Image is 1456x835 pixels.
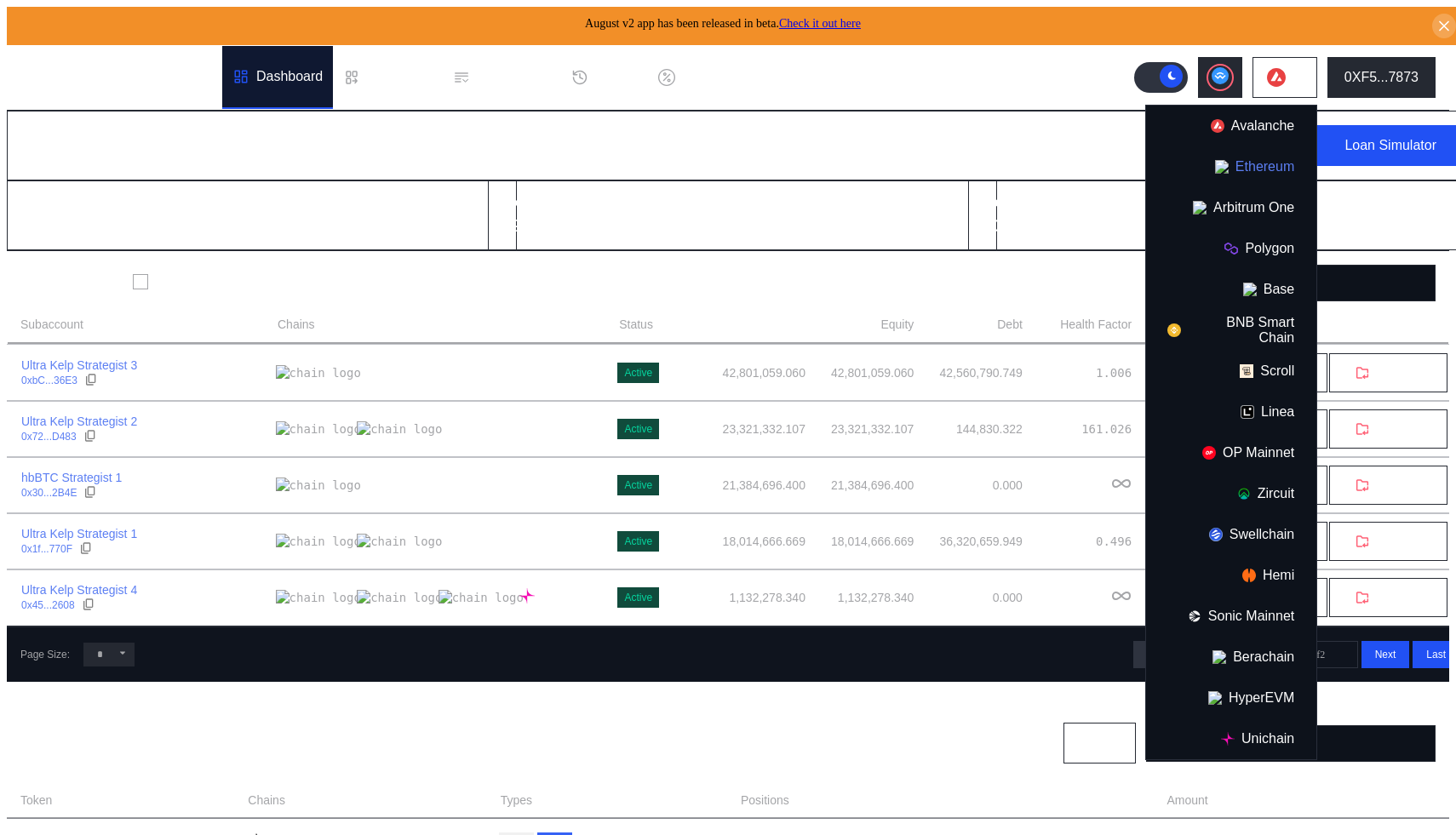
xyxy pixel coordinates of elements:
[21,470,122,485] div: hbBTC Strategist 1
[1361,641,1410,668] button: Next
[20,316,83,334] span: Subaccount
[256,69,323,84] div: Dashboard
[182,215,218,236] div: USD
[914,513,1023,569] td: 36,320,659.949
[1167,323,1181,337] img: chain logo
[276,421,361,437] img: chain logo
[741,792,789,809] span: Positions
[914,401,1023,457] td: 144,830.322
[806,401,914,457] td: 23,321,332.107
[1267,68,1286,87] img: chain logo
[1237,487,1251,500] img: chain logo
[443,46,561,109] a: Permissions
[502,195,568,210] h2: Total Debt
[21,215,175,236] div: 106,666,854.932
[1146,718,1316,759] button: Unichain
[1063,723,1136,764] button: Chain
[1221,732,1235,746] img: chain logo
[779,17,861,30] a: Check it out here
[1146,514,1316,555] button: Swellchain
[1375,649,1396,661] span: Next
[276,590,361,605] img: chain logo
[1243,283,1257,296] img: chain logo
[278,316,315,334] span: Chains
[1146,678,1316,718] button: HyperEVM
[1328,521,1448,562] button: Withdraw
[624,367,652,379] div: Active
[1146,637,1316,678] button: Berachain
[674,513,806,569] td: 18,014,666.669
[880,316,914,334] span: Equity
[1193,201,1207,214] img: chain logo
[1426,649,1446,661] span: Last
[1242,569,1256,582] img: chain logo
[1146,351,1316,392] button: Scroll
[1378,792,1436,809] span: USD Value
[1253,57,1317,98] button: chain logo
[1146,310,1316,351] button: BNB Smart Chain
[1146,187,1316,228] button: Arbitrum One
[1146,596,1316,637] button: Sonic Mainnet
[914,345,1023,401] td: 42,560,790.749
[561,46,648,109] a: History
[1215,160,1229,174] img: chain logo
[648,46,794,109] a: Discount Factors
[619,316,653,334] span: Status
[21,414,137,429] div: Ultra Kelp Strategist 2
[1344,138,1436,153] div: Loan Simulator
[806,569,914,626] td: 1,132,278.340
[997,316,1023,334] span: Debt
[1240,364,1253,378] img: chain logo
[20,649,70,661] div: Page Size:
[276,365,361,380] img: chain logo
[155,274,281,289] label: Show Closed Accounts
[983,195,1059,210] h2: Total Equity
[333,46,443,109] a: Loan Book
[1146,555,1316,596] button: Hemi
[357,534,442,549] img: chain logo
[983,215,1137,236] div: 106,664,734.752
[21,526,137,541] div: Ultra Kelp Strategist 1
[1167,792,1207,809] span: Amount
[21,195,109,210] h2: Total Balance
[1224,242,1238,255] img: chain logo
[1241,405,1254,419] img: chain logo
[806,513,914,569] td: 18,014,666.669
[1376,423,1421,436] span: Withdraw
[1376,367,1421,380] span: Withdraw
[21,130,178,162] div: My Dashboard
[1376,479,1421,492] span: Withdraw
[357,590,442,605] img: chain logo
[1328,577,1448,618] button: Withdraw
[248,792,285,809] span: Chains
[1376,592,1421,604] span: Withdraw
[1023,345,1132,401] td: 1.006
[674,345,806,401] td: 42,801,059.060
[1146,228,1316,269] button: Polygon
[1376,535,1421,548] span: Withdraw
[222,46,333,109] a: Dashboard
[1146,146,1316,187] button: Ethereum
[624,535,652,547] div: Active
[1211,119,1224,133] img: chain logo
[1078,737,1104,749] span: Chain
[1023,513,1132,569] td: 0.496
[1146,473,1316,514] button: Zircuit
[1202,446,1216,460] img: chain logo
[624,592,652,603] div: Active
[1328,409,1448,449] button: Withdraw
[477,70,551,85] div: Permissions
[21,357,137,373] div: Ultra Kelp Strategist 3
[674,569,806,626] td: 1,132,278.340
[367,70,433,85] div: Loan Book
[1146,269,1316,310] button: Base
[20,792,52,809] span: Token
[624,423,652,435] div: Active
[624,479,652,491] div: Active
[1328,352,1448,393] button: Withdraw
[21,599,75,611] div: 0x45...2608
[21,431,77,443] div: 0x72...D483
[439,590,524,605] img: chain logo
[1060,316,1132,334] span: Health Factor
[674,457,806,513] td: 21,384,696.400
